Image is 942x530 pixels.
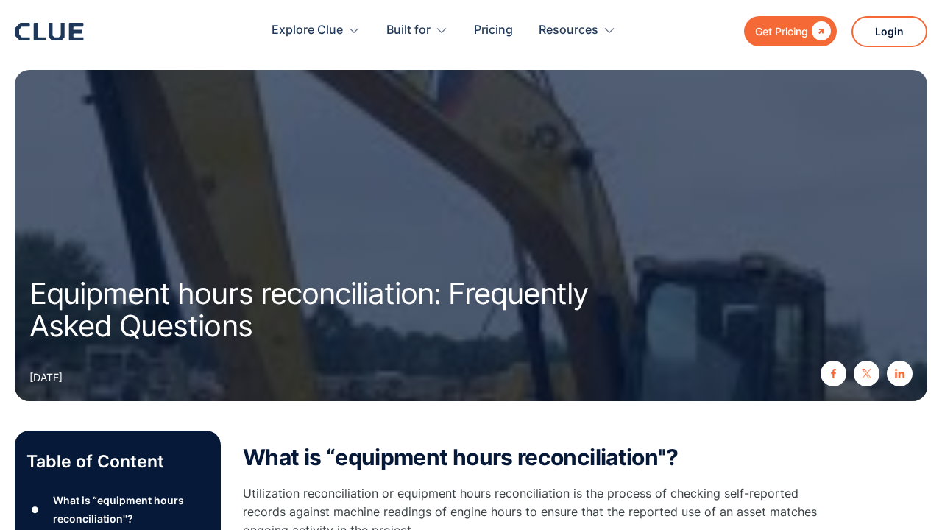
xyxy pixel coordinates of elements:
a: Login [851,16,927,47]
a: ●What is “equipment hours reconciliation''? [26,491,209,528]
div: Explore Clue [272,7,361,54]
img: facebook icon [829,369,838,378]
div: [DATE] [29,368,63,386]
strong: What is “equipment hours reconciliation''? [243,444,678,470]
h1: Equipment hours reconciliation: Frequently Asked Questions [29,278,648,342]
div: Get Pricing [755,22,808,40]
div: Resources [539,7,598,54]
div: What is “equipment hours reconciliation''? [53,491,209,528]
img: linkedin icon [895,369,904,378]
div: Resources [539,7,616,54]
a: Get Pricing [744,16,837,46]
div:  [808,22,831,40]
p: Table of Content [26,450,209,473]
div: Built for [386,7,431,54]
a: Pricing [474,7,513,54]
div: Explore Clue [272,7,343,54]
div: Built for [386,7,448,54]
img: twitter X icon [862,369,871,378]
div: ● [26,499,44,521]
